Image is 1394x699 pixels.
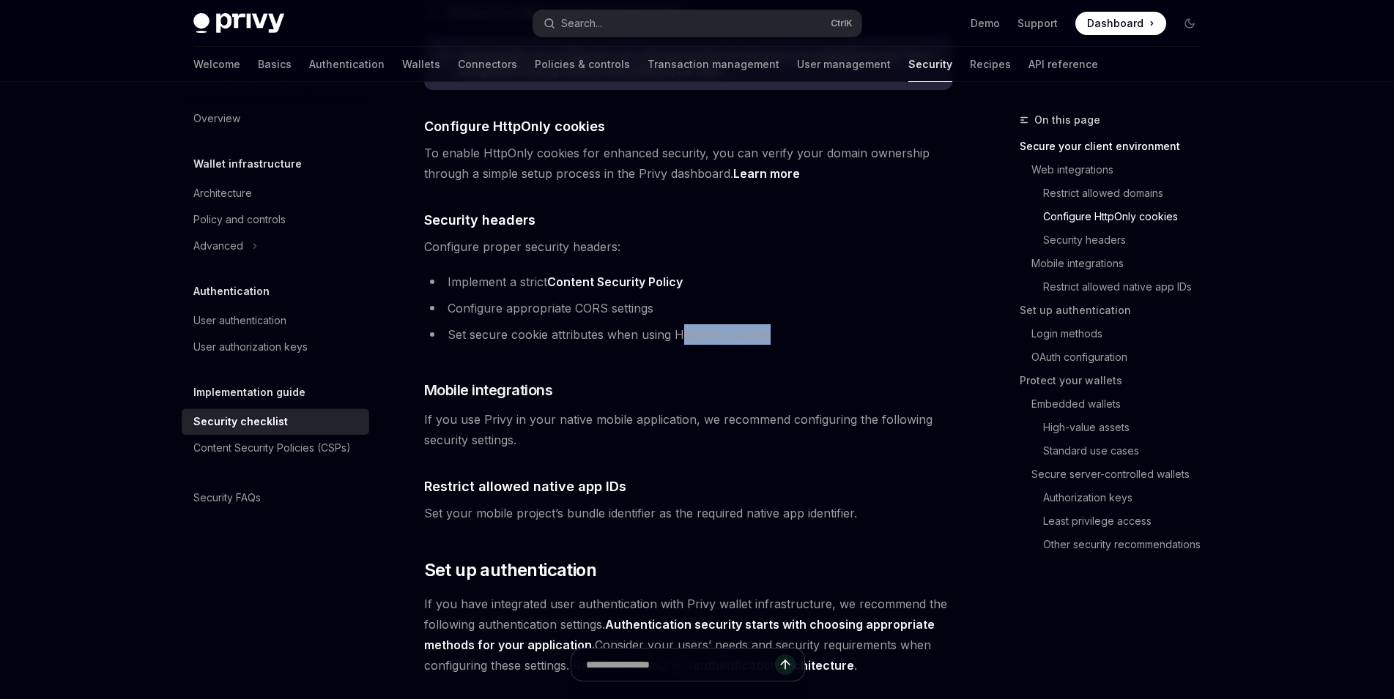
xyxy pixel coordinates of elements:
a: Login methods [1031,322,1213,345]
div: User authorization keys [193,338,308,356]
a: Demo [971,16,1000,31]
a: User authorization keys [182,334,369,360]
a: Authentication [309,47,385,82]
div: Architecture [193,184,252,202]
span: If you have integrated user authentication with Privy wallet infrastructure, we recommend the fol... [424,594,952,676]
h5: Implementation guide [193,384,305,401]
a: Wallets [402,47,440,82]
a: Policy and controls [182,206,369,233]
a: Welcome [193,47,240,82]
a: Dashboard [1075,12,1166,35]
span: If you use Privy in your native mobile application, we recommend configuring the following securi... [424,409,952,450]
a: Authorization keys [1043,486,1213,509]
span: Set up authentication [424,558,596,582]
a: Connectors [458,47,517,82]
button: Toggle dark mode [1178,12,1201,35]
span: To enable HttpOnly cookies for enhanced security, you can verify your domain ownership through a ... [424,143,952,184]
a: Secure server-controlled wallets [1031,463,1213,486]
h5: Wallet infrastructure [193,155,302,173]
span: Mobile integrations [424,380,553,400]
a: Transaction management [648,47,779,82]
a: Embedded wallets [1031,392,1213,416]
span: Ctrl K [831,18,853,29]
div: Search... [561,15,602,32]
a: Web integrations [1031,158,1213,182]
li: Set secure cookie attributes when using HttpOnly cookies [424,324,952,345]
a: Protect your wallets [1020,369,1213,392]
a: Learn more [733,166,800,182]
a: Secure your client environment [1020,135,1213,158]
a: Security [908,47,952,82]
button: Search...CtrlK [533,10,861,37]
a: Other security recommendations [1043,533,1213,556]
a: Overview [182,105,369,132]
a: Restrict allowed native app IDs [1043,275,1213,299]
a: OAuth configuration [1031,345,1213,369]
li: Configure appropriate CORS settings [424,298,952,318]
a: Standard use cases [1043,439,1213,463]
a: Restrict allowed domains [1043,182,1213,205]
img: dark logo [193,13,284,34]
span: On this page [1034,111,1100,129]
a: Security headers [1043,228,1213,252]
a: Content Security Policies (CSPs) [182,435,369,461]
div: Advanced [193,237,243,255]
a: Security checklist [182,408,369,435]
span: Configure HttpOnly cookies [424,116,605,136]
span: Configure proper security headers: [424,236,952,257]
div: Security checklist [193,413,288,430]
li: Implement a strict [424,272,952,292]
a: Configure HttpOnly cookies [1043,205,1213,228]
div: Policy and controls [193,211,286,228]
div: Security FAQs [193,489,261,507]
div: Content Security Policies (CSPs) [193,439,351,457]
a: Basics [258,47,292,82]
a: Policies & controls [535,47,630,82]
div: Overview [193,110,240,127]
strong: Authentication security starts with choosing appropriate methods for your application. [424,617,935,652]
a: Recipes [970,47,1011,82]
a: User authentication [182,307,369,334]
a: Security FAQs [182,485,369,511]
a: Content Security Policy [547,274,683,290]
span: Restrict allowed native app IDs [424,476,626,496]
a: Least privilege access [1043,509,1213,533]
span: Set your mobile project’s bundle identifier as the required native app identifier. [424,503,952,523]
a: High-value assets [1043,416,1213,439]
button: Send message [775,654,796,675]
h5: Authentication [193,283,270,300]
a: User management [797,47,891,82]
span: Dashboard [1087,16,1143,31]
a: Set up authentication [1020,299,1213,322]
a: Mobile integrations [1031,252,1213,275]
span: Security headers [424,210,535,230]
div: User authentication [193,312,286,329]
a: Support [1017,16,1058,31]
a: API reference [1028,47,1098,82]
a: Architecture [182,180,369,206]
